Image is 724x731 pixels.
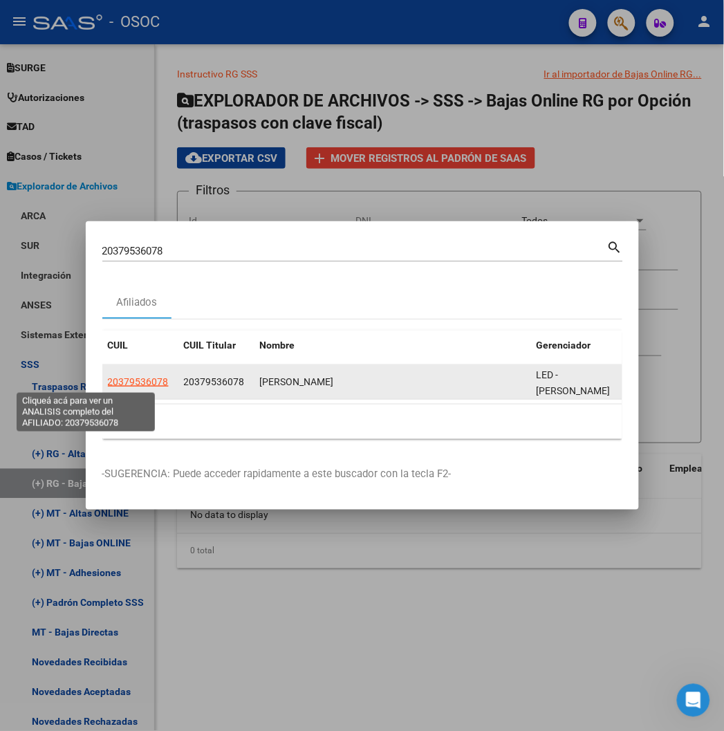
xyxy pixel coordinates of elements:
[254,331,531,360] datatable-header-cell: Nombre
[102,331,178,360] datatable-header-cell: CUIL
[537,369,611,396] span: LED - [PERSON_NAME]
[677,684,710,717] iframe: Intercom live chat
[260,374,526,390] div: [PERSON_NAME]
[108,340,129,351] span: CUIL
[607,238,623,255] mat-icon: search
[116,295,157,311] div: Afiliados
[102,405,622,439] div: 1 total
[108,376,169,387] span: 20379536078
[184,376,245,387] span: 20379536078
[102,467,622,483] p: -SUGERENCIA: Puede acceder rapidamente a este buscador con la tecla F2-
[531,331,635,360] datatable-header-cell: Gerenciador
[260,340,295,351] span: Nombre
[178,331,254,360] datatable-header-cell: CUIL Titular
[537,340,591,351] span: Gerenciador
[184,340,236,351] span: CUIL Titular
